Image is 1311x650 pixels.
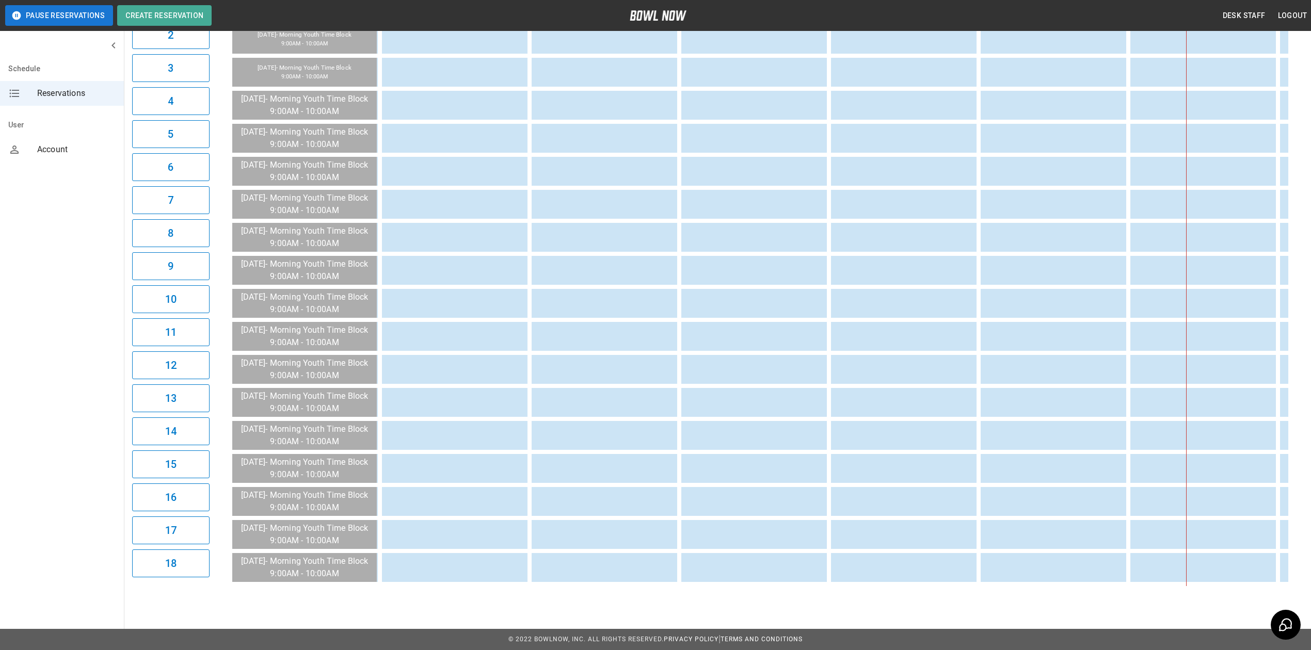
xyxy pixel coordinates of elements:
h6: 15 [165,456,177,473]
h6: 4 [168,93,173,109]
button: 3 [132,54,210,82]
h6: 18 [165,555,177,572]
h6: 2 [168,27,173,43]
button: Create Reservation [117,5,212,26]
button: 16 [132,483,210,511]
button: 8 [132,219,210,247]
h6: 17 [165,522,177,539]
h6: 8 [168,225,173,241]
button: 18 [132,549,210,577]
button: 12 [132,351,210,379]
button: 10 [132,285,210,313]
button: Logout [1274,6,1311,25]
span: © 2022 BowlNow, Inc. All Rights Reserved. [508,636,664,643]
h6: 3 [168,60,173,76]
button: 9 [132,252,210,280]
span: Account [37,143,116,156]
h6: 13 [165,390,177,407]
button: Pause Reservations [5,5,113,26]
h6: 16 [165,489,177,506]
span: Reservations [37,87,116,100]
button: 5 [132,120,210,148]
img: logo [630,10,686,21]
h6: 7 [168,192,173,208]
h6: 10 [165,291,177,307]
button: 14 [132,417,210,445]
a: Terms and Conditions [721,636,803,643]
h6: 11 [165,324,177,340]
h6: 12 [165,357,177,373]
h6: 9 [168,258,173,274]
button: 4 [132,87,210,115]
button: 15 [132,450,210,478]
h6: 14 [165,423,177,440]
button: 6 [132,153,210,181]
button: 11 [132,318,210,346]
h6: 5 [168,126,173,142]
button: 17 [132,516,210,544]
button: 13 [132,384,210,412]
button: 7 [132,186,210,214]
h6: 6 [168,159,173,175]
button: Desk Staff [1219,6,1270,25]
a: Privacy Policy [664,636,718,643]
button: 2 [132,21,210,49]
